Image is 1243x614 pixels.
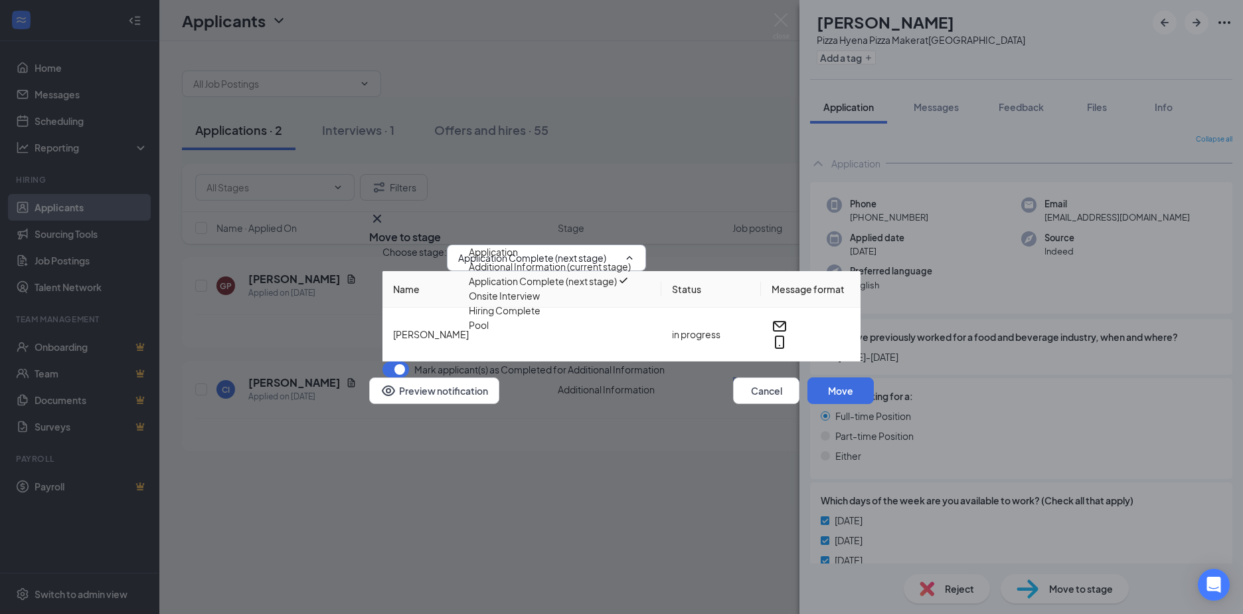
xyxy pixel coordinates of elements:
[617,274,630,287] svg: Checkmark
[469,274,617,288] div: Application Complete (next stage)
[469,259,631,274] div: Additional Information (current stage)
[380,383,396,399] svg: Eye
[369,377,499,404] button: Preview notificationEye
[469,303,540,318] div: Hiring Complete
[733,377,799,404] button: Cancel
[382,271,661,308] th: Name
[1198,569,1230,601] div: Open Intercom Messenger
[369,211,385,227] button: Close
[469,318,489,332] div: Pool
[393,328,469,340] span: [PERSON_NAME]
[807,377,874,404] button: Move
[469,288,540,303] div: Onsite Interview
[761,271,861,308] th: Message format
[414,361,665,377] span: Mark applicant(s) as Completed for Additional Information
[469,245,518,259] div: Application
[661,308,761,361] td: in progress
[369,211,385,227] svg: Cross
[382,245,447,271] span: Choose stage :
[661,271,761,308] th: Status
[772,334,787,350] svg: MobileSms
[369,230,441,245] h3: Move to stage
[772,318,787,334] svg: Email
